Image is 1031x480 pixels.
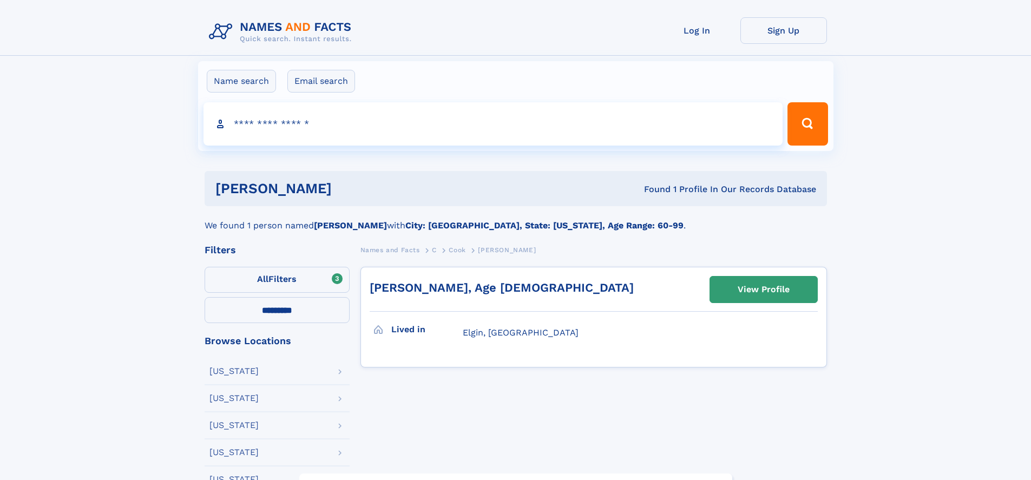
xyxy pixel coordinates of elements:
div: Browse Locations [205,336,350,346]
img: Logo Names and Facts [205,17,360,47]
div: Filters [205,245,350,255]
a: View Profile [710,277,817,303]
label: Filters [205,267,350,293]
h1: [PERSON_NAME] [215,182,488,195]
b: City: [GEOGRAPHIC_DATA], State: [US_STATE], Age Range: 60-99 [405,220,684,231]
div: We found 1 person named with . [205,206,827,232]
div: [US_STATE] [209,421,259,430]
label: Email search [287,70,355,93]
b: [PERSON_NAME] [314,220,387,231]
div: View Profile [738,277,790,302]
a: Sign Up [740,17,827,44]
div: [US_STATE] [209,448,259,457]
a: Cook [449,243,465,257]
label: Name search [207,70,276,93]
a: [PERSON_NAME], Age [DEMOGRAPHIC_DATA] [370,281,634,294]
span: All [257,274,268,284]
a: C [432,243,437,257]
button: Search Button [787,102,828,146]
div: [US_STATE] [209,367,259,376]
div: [US_STATE] [209,394,259,403]
input: search input [203,102,783,146]
div: Found 1 Profile In Our Records Database [488,183,816,195]
h3: Lived in [391,320,463,339]
a: Log In [654,17,740,44]
span: [PERSON_NAME] [478,246,536,254]
span: Cook [449,246,465,254]
span: Elgin, [GEOGRAPHIC_DATA] [463,327,579,338]
a: Names and Facts [360,243,420,257]
span: C [432,246,437,254]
